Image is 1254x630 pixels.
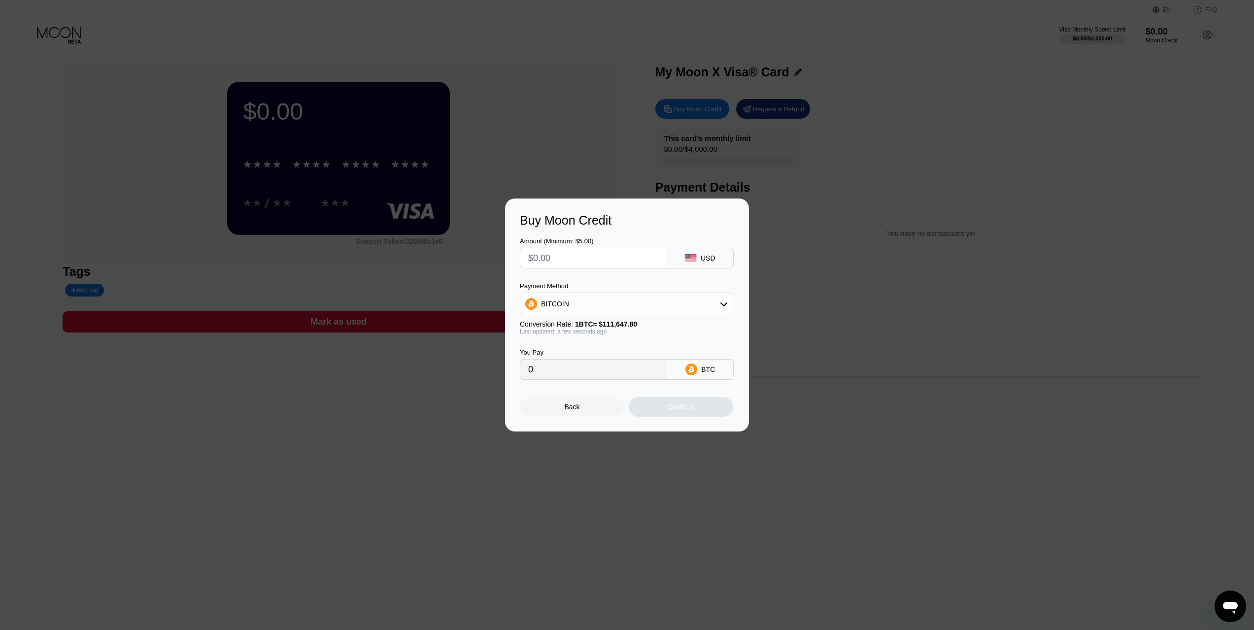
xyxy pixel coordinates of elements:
div: You Pay [520,349,667,356]
div: Back [565,403,580,411]
input: $0.00 [528,248,659,268]
div: BITCOIN [541,300,569,308]
div: Last updated: a few seconds ago [520,328,733,335]
iframe: Knop om het berichtenvenster te openen [1215,591,1246,622]
div: USD [701,254,715,262]
div: BITCOIN [520,294,733,314]
div: BTC [701,365,715,373]
div: Buy Moon Credit [520,213,734,228]
div: Back [520,397,624,417]
span: 1 BTC ≈ $111,647.80 [575,320,637,328]
div: Amount (Minimum: $5.00) [520,237,667,245]
div: Payment Method [520,282,733,290]
div: Conversion Rate: [520,320,733,328]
